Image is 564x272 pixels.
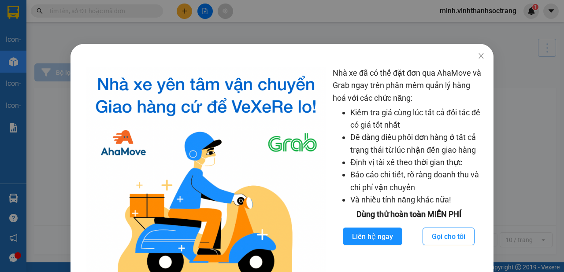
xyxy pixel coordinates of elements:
[333,208,485,221] div: Dùng thử hoàn toàn MIỄN PHÍ
[478,52,485,59] span: close
[350,131,485,156] li: Dễ dàng điều phối đơn hàng ở tất cả trạng thái từ lúc nhận đến giao hàng
[350,194,485,206] li: Và nhiều tính năng khác nữa!
[350,156,485,169] li: Định vị tài xế theo thời gian thực
[423,228,475,245] button: Gọi cho tôi
[432,231,465,242] span: Gọi cho tôi
[343,228,402,245] button: Liên hệ ngay
[350,107,485,132] li: Kiểm tra giá cùng lúc tất cả đối tác để có giá tốt nhất
[350,169,485,194] li: Báo cáo chi tiết, rõ ràng doanh thu và chi phí vận chuyển
[469,44,493,69] button: Close
[352,231,393,242] span: Liên hệ ngay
